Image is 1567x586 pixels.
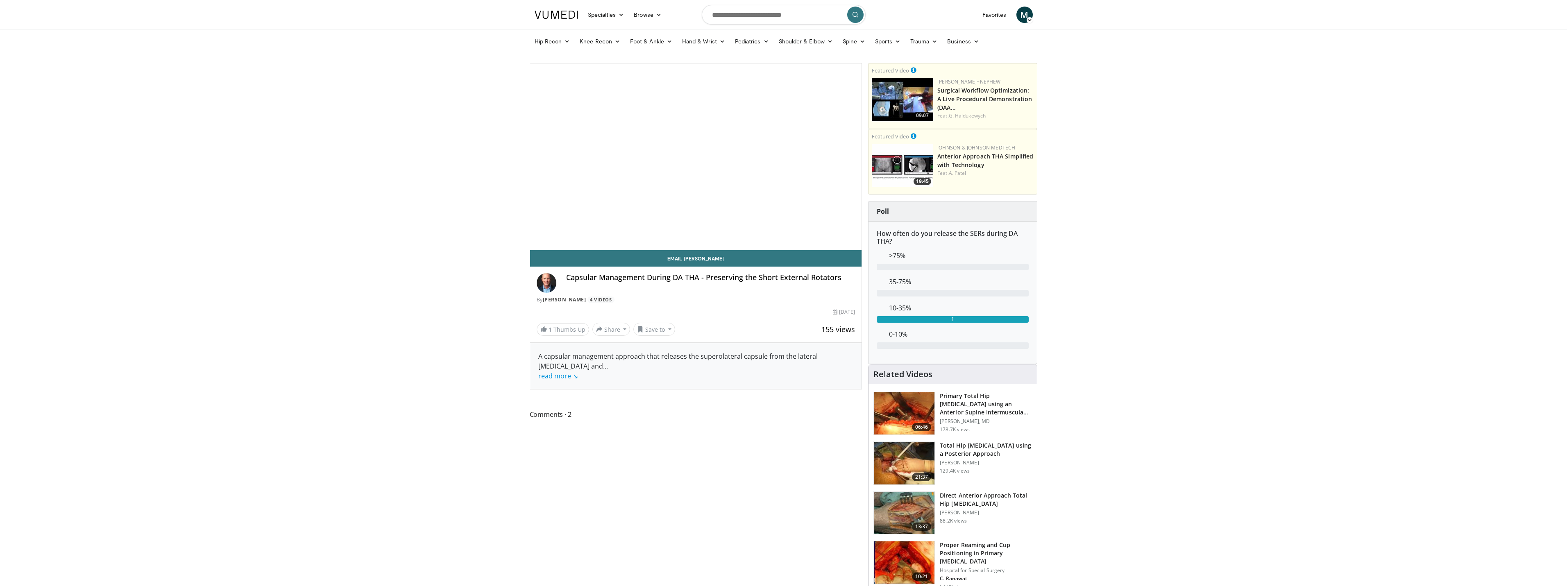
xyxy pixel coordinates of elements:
p: C. Ranawat [940,575,1032,582]
p: 88.2K views [940,518,967,524]
h3: Primary Total Hip [MEDICAL_DATA] using an Anterior Supine Intermuscula… [940,392,1032,416]
span: 155 views [821,324,855,334]
p: 178.7K views [940,426,970,433]
a: Foot & Ankle [625,33,677,50]
a: 09:07 [872,78,933,121]
p: Hospital for Special Surgery [940,567,1032,574]
a: 21:37 Total Hip [MEDICAL_DATA] using a Posterior Approach [PERSON_NAME] 129.4K views [873,441,1032,485]
div: 1 [877,316,1029,323]
a: M [1016,7,1033,23]
a: Surgical Workflow Optimization: A Live Procedural Demonstration (DAA… [937,86,1032,111]
h3: Total Hip [MEDICAL_DATA] using a Posterior Approach [940,441,1032,458]
a: 4 Videos [587,296,615,303]
a: Spine [838,33,870,50]
h3: Proper Reaming and Cup Positioning in Primary [MEDICAL_DATA] [940,541,1032,566]
span: 19:45 [914,178,931,185]
p: [PERSON_NAME] [940,509,1032,516]
a: Hip Recon [530,33,575,50]
h4: Capsular Management During DA THA - Preserving the Short External Rotators [566,273,855,282]
a: 13:37 Direct Anterior Approach Total Hip [MEDICAL_DATA] [PERSON_NAME] 88.2K views [873,491,1032,535]
h4: Related Videos [873,369,932,379]
h3: Direct Anterior Approach Total Hip [MEDICAL_DATA] [940,491,1032,508]
div: A capsular management approach that releases the superolateral capsule from the lateral [MEDICAL_... [538,351,854,381]
small: Featured Video [872,67,909,74]
a: Knee Recon [575,33,625,50]
span: 09:07 [914,112,931,119]
input: Search topics, interventions [702,5,866,25]
img: 294118_0000_1.png.150x105_q85_crop-smart_upscale.jpg [874,492,934,534]
h6: How often do you release the SERs during DA THA? [877,230,1029,245]
p: [PERSON_NAME], MD [940,418,1032,425]
dd: >75% [883,251,1035,260]
div: [DATE] [833,308,855,316]
small: Featured Video [872,133,909,140]
span: Comments 2 [530,409,862,420]
a: Pediatrics [730,33,774,50]
a: read more ↘ [538,371,578,380]
div: Feat. [937,170,1034,177]
strong: Poll [877,207,889,216]
span: ... [538,362,608,380]
a: [PERSON_NAME]+Nephew [937,78,1000,85]
button: Save to [633,323,675,336]
span: 21:37 [912,473,932,481]
div: By [537,296,855,303]
img: bcfc90b5-8c69-4b20-afee-af4c0acaf118.150x105_q85_crop-smart_upscale.jpg [872,78,933,121]
a: Hand & Wrist [677,33,730,50]
span: 13:37 [912,523,932,531]
a: Browse [629,7,667,23]
a: Johnson & Johnson MedTech [937,144,1015,151]
a: Email [PERSON_NAME] [530,250,862,267]
img: 286987_0000_1.png.150x105_q85_crop-smart_upscale.jpg [874,442,934,484]
a: Anterior Approach THA Simplified with Technology [937,152,1033,169]
img: 06bb1c17-1231-4454-8f12-6191b0b3b81a.150x105_q85_crop-smart_upscale.jpg [872,144,933,187]
dd: 0-10% [883,329,1035,339]
span: 10:21 [912,572,932,581]
p: 129.4K views [940,468,970,474]
img: VuMedi Logo [535,11,578,19]
a: 19:45 [872,144,933,187]
img: 263423_3.png.150x105_q85_crop-smart_upscale.jpg [874,392,934,435]
div: Feat. [937,112,1034,120]
a: G. Haidukewych [949,112,986,119]
button: Share [592,323,630,336]
dd: 10-35% [883,303,1035,313]
img: 9ceeadf7-7a50-4be6-849f-8c42a554e74d.150x105_q85_crop-smart_upscale.jpg [874,541,934,584]
a: Sports [870,33,905,50]
a: Business [942,33,984,50]
video-js: Video Player [530,63,862,250]
span: 06:46 [912,423,932,431]
a: Shoulder & Elbow [774,33,838,50]
p: [PERSON_NAME] [940,459,1032,466]
a: Trauma [905,33,943,50]
a: A. Patel [949,170,966,176]
a: Specialties [583,7,629,23]
a: 1 Thumbs Up [537,323,589,336]
a: 06:46 Primary Total Hip [MEDICAL_DATA] using an Anterior Supine Intermuscula… [PERSON_NAME], MD 1... [873,392,1032,435]
img: Avatar [537,273,556,293]
a: Favorites [977,7,1011,23]
dd: 35-75% [883,277,1035,287]
a: [PERSON_NAME] [543,296,586,303]
span: 1 [549,326,552,333]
